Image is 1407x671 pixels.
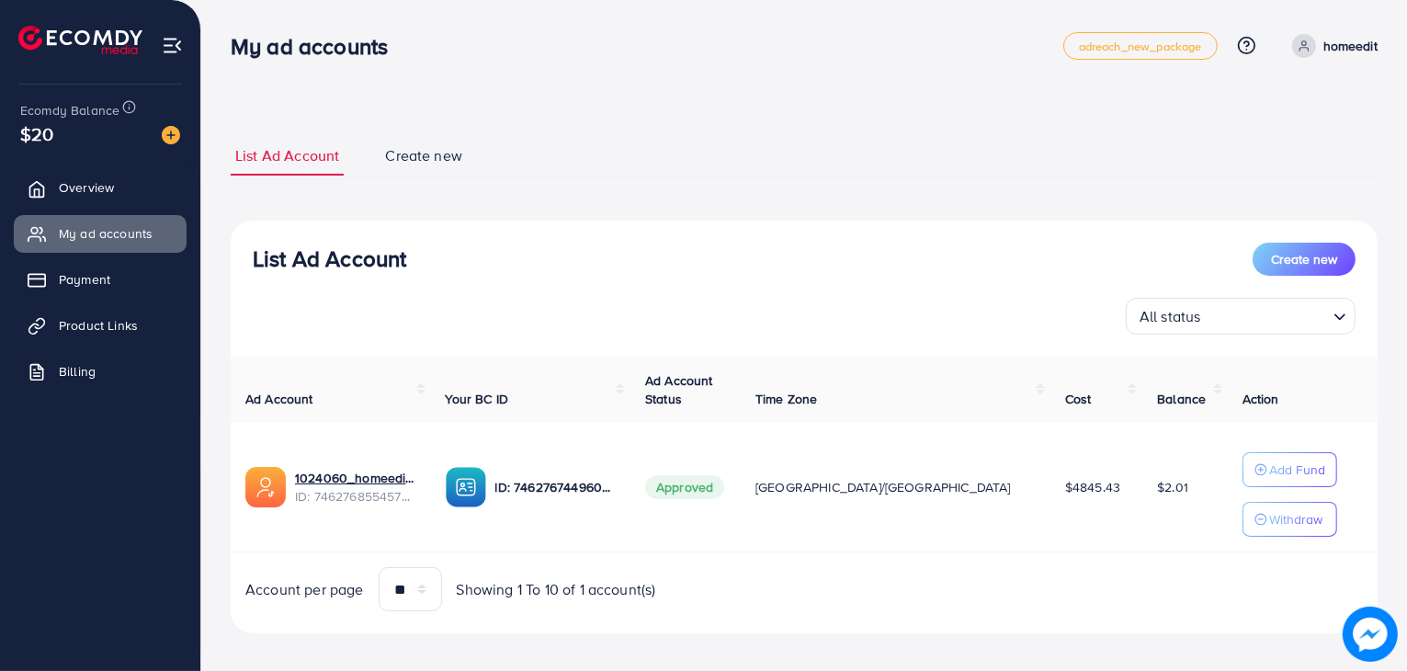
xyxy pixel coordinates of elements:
[295,469,416,506] div: <span class='underline'>1024060_homeedit7_1737561213516</span></br>7462768554572742672
[1065,390,1092,408] span: Cost
[59,362,96,381] span: Billing
[1253,243,1356,276] button: Create new
[645,371,713,408] span: Ad Account Status
[1207,300,1326,330] input: Search for option
[1271,250,1337,268] span: Create new
[1079,40,1202,52] span: adreach_new_package
[231,33,403,60] h3: My ad accounts
[1065,478,1120,496] span: $4845.43
[1157,478,1188,496] span: $2.01
[20,101,119,119] span: Ecomdy Balance
[235,145,339,166] span: List Ad Account
[59,316,138,335] span: Product Links
[14,169,187,206] a: Overview
[755,478,1011,496] span: [GEOGRAPHIC_DATA]/[GEOGRAPHIC_DATA]
[14,307,187,344] a: Product Links
[1242,452,1337,487] button: Add Fund
[1157,390,1206,408] span: Balance
[495,476,617,498] p: ID: 7462767449604177937
[1269,508,1322,530] p: Withdraw
[1136,303,1205,330] span: All status
[446,467,486,507] img: ic-ba-acc.ded83a64.svg
[1242,390,1279,408] span: Action
[1063,32,1218,60] a: adreach_new_package
[1126,298,1356,335] div: Search for option
[253,245,406,272] h3: List Ad Account
[14,353,187,390] a: Billing
[14,215,187,252] a: My ad accounts
[446,390,509,408] span: Your BC ID
[162,35,183,56] img: menu
[14,261,187,298] a: Payment
[1285,34,1378,58] a: homeedit
[1269,459,1325,481] p: Add Fund
[245,467,286,507] img: ic-ads-acc.e4c84228.svg
[162,126,180,144] img: image
[645,475,724,499] span: Approved
[59,270,110,289] span: Payment
[59,178,114,197] span: Overview
[295,469,416,487] a: 1024060_homeedit7_1737561213516
[1323,35,1378,57] p: homeedit
[295,487,416,506] span: ID: 7462768554572742672
[457,579,656,600] span: Showing 1 To 10 of 1 account(s)
[1242,502,1337,537] button: Withdraw
[245,390,313,408] span: Ad Account
[385,145,462,166] span: Create new
[59,224,153,243] span: My ad accounts
[18,26,142,54] img: logo
[755,390,817,408] span: Time Zone
[20,120,53,147] span: $20
[245,579,364,600] span: Account per page
[1343,607,1398,662] img: image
